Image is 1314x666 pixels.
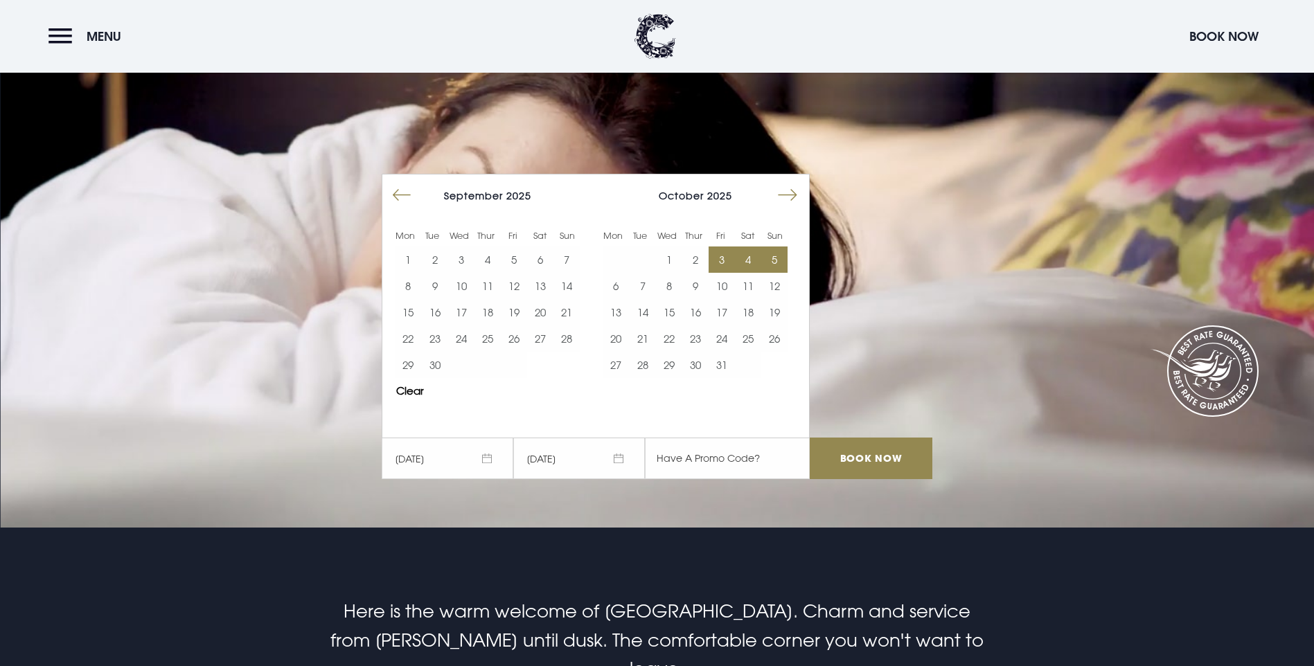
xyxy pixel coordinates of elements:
[474,246,501,273] td: Choose Thursday, September 4, 2025 as your end date.
[761,246,788,273] td: Choose Sunday, October 5, 2025 as your end date.
[656,352,682,378] button: 29
[395,352,421,378] button: 29
[682,299,709,325] td: Choose Thursday, October 16, 2025 as your end date.
[389,182,415,208] button: Move backward to switch to the previous month.
[735,246,761,273] button: 4
[527,246,553,273] td: Choose Saturday, September 6, 2025 as your end date.
[709,325,735,352] td: Choose Friday, October 24, 2025 as your end date.
[761,325,788,352] td: Choose Sunday, October 26, 2025 as your end date.
[656,325,682,352] td: Choose Wednesday, October 22, 2025 as your end date.
[527,273,553,299] button: 13
[501,273,527,299] td: Choose Friday, September 12, 2025 as your end date.
[709,325,735,352] button: 24
[448,299,474,325] td: Choose Wednesday, September 17, 2025 as your end date.
[421,325,447,352] button: 23
[709,299,735,325] td: Choose Friday, October 17, 2025 as your end date.
[553,273,580,299] td: Choose Sunday, September 14, 2025 as your end date.
[761,299,788,325] td: Choose Sunday, October 19, 2025 as your end date.
[527,299,553,325] button: 20
[656,299,682,325] td: Choose Wednesday, October 15, 2025 as your end date.
[682,273,709,299] td: Choose Thursday, October 9, 2025 as your end date.
[501,299,527,325] button: 19
[682,352,709,378] td: Choose Thursday, October 30, 2025 as your end date.
[553,299,580,325] button: 21
[682,246,709,273] button: 2
[395,325,421,352] td: Choose Monday, September 22, 2025 as your end date.
[474,299,501,325] button: 18
[709,299,735,325] button: 17
[603,273,629,299] td: Choose Monday, October 6, 2025 as your end date.
[48,21,128,51] button: Menu
[501,299,527,325] td: Choose Friday, September 19, 2025 as your end date.
[659,190,704,201] span: October
[603,273,629,299] button: 6
[501,246,527,273] td: Choose Friday, September 5, 2025 as your end date.
[444,190,503,201] span: September
[810,438,932,479] input: Book Now
[709,273,735,299] td: Choose Friday, October 10, 2025 as your end date.
[553,246,580,273] button: 7
[735,273,761,299] td: Choose Saturday, October 11, 2025 as your end date.
[761,246,788,273] button: 5
[682,299,709,325] button: 16
[474,273,501,299] td: Choose Thursday, September 11, 2025 as your end date.
[421,352,447,378] button: 30
[735,273,761,299] button: 11
[645,438,810,479] input: Have A Promo Code?
[448,246,474,273] button: 3
[474,325,501,352] button: 25
[501,246,527,273] button: 5
[735,325,761,352] td: Choose Saturday, October 25, 2025 as your end date.
[682,325,709,352] button: 23
[761,299,788,325] button: 19
[448,273,474,299] button: 10
[682,325,709,352] td: Choose Thursday, October 23, 2025 as your end date.
[603,299,629,325] td: Choose Monday, October 13, 2025 as your end date.
[709,246,735,273] button: 3
[395,273,421,299] button: 8
[682,246,709,273] td: Choose Thursday, October 2, 2025 as your end date.
[553,299,580,325] td: Choose Sunday, September 21, 2025 as your end date.
[629,299,655,325] button: 14
[527,325,553,352] td: Choose Saturday, September 27, 2025 as your end date.
[709,352,735,378] td: Choose Friday, October 31, 2025 as your end date.
[656,299,682,325] button: 15
[501,273,527,299] button: 12
[448,246,474,273] td: Choose Wednesday, September 3, 2025 as your end date.
[656,325,682,352] button: 22
[629,273,655,299] td: Choose Tuesday, October 7, 2025 as your end date.
[87,28,121,44] span: Menu
[382,438,513,479] span: [DATE]
[707,190,732,201] span: 2025
[629,273,655,299] button: 7
[396,386,424,396] button: Clear
[553,325,580,352] td: Choose Sunday, September 28, 2025 as your end date.
[395,299,421,325] button: 15
[682,352,709,378] button: 30
[395,299,421,325] td: Choose Monday, September 15, 2025 as your end date.
[656,273,682,299] button: 8
[709,273,735,299] button: 10
[709,352,735,378] button: 31
[629,352,655,378] td: Choose Tuesday, October 28, 2025 as your end date.
[395,273,421,299] td: Choose Monday, September 8, 2025 as your end date.
[603,352,629,378] button: 27
[553,273,580,299] button: 14
[527,325,553,352] button: 27
[527,299,553,325] td: Choose Saturday, September 20, 2025 as your end date.
[656,352,682,378] td: Choose Wednesday, October 29, 2025 as your end date.
[421,273,447,299] button: 9
[735,246,761,273] td: Selected. Saturday, October 4, 2025
[761,273,788,299] button: 12
[553,325,580,352] button: 28
[603,352,629,378] td: Choose Monday, October 27, 2025 as your end date.
[421,299,447,325] td: Choose Tuesday, September 16, 2025 as your end date.
[395,246,421,273] button: 1
[553,246,580,273] td: Choose Sunday, September 7, 2025 as your end date.
[421,246,447,273] td: Choose Tuesday, September 2, 2025 as your end date.
[421,246,447,273] button: 2
[656,273,682,299] td: Choose Wednesday, October 8, 2025 as your end date.
[603,325,629,352] td: Choose Monday, October 20, 2025 as your end date.
[448,325,474,352] td: Choose Wednesday, September 24, 2025 as your end date.
[474,299,501,325] td: Choose Thursday, September 18, 2025 as your end date.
